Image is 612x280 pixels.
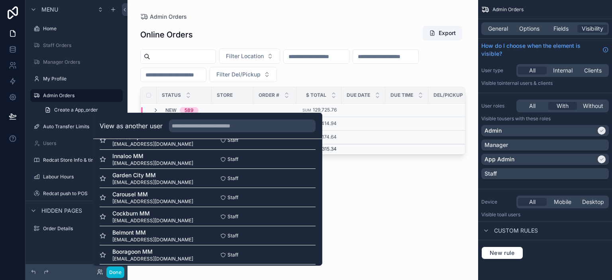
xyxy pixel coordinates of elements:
[228,175,238,182] span: Staff
[582,25,603,33] span: Visibility
[112,248,193,256] span: Booragoon MM
[43,140,121,147] label: Users
[43,157,121,163] label: Redcat Store Info & timings
[165,107,177,114] span: New
[481,80,609,86] p: Visible to
[312,120,337,126] span: 396,414.94
[30,170,123,183] a: Labour Hours
[217,92,233,98] span: Store
[43,42,121,49] label: Staff Orders
[100,121,163,131] h2: View as another user
[30,39,123,52] a: Staff Orders
[43,123,121,130] label: Auto Transfer Limits
[481,199,513,205] label: Device
[228,137,238,143] span: Staff
[259,92,279,98] span: Order #
[228,252,238,258] span: Staff
[484,127,502,135] p: Admin
[484,155,514,163] p: App Admin
[184,107,194,114] div: 589
[481,116,609,122] p: Visible to
[112,160,193,166] span: [EMAIL_ADDRESS][DOMAIN_NAME]
[484,141,508,149] p: Manager
[43,92,118,99] label: Admin Orders
[488,25,508,33] span: General
[43,225,121,232] label: Order Details
[112,190,193,198] span: Carousel MM
[112,229,193,237] span: Belmont MM
[481,103,513,109] label: User roles
[582,198,604,206] span: Desktop
[313,107,337,113] span: 129,725.76
[433,92,463,98] span: Del/Pickup
[43,76,121,82] label: My Profile
[481,42,599,58] span: How do I choose when the element is visible?
[30,89,123,102] a: Admin Orders
[30,222,123,235] a: Order Details
[43,59,121,65] label: Manager Orders
[553,25,569,33] span: Fields
[494,227,538,235] span: Custom rules
[529,102,535,110] span: All
[41,207,82,215] span: Hidden pages
[30,187,123,200] a: Redcat push to POS
[228,156,238,163] span: Staff
[481,67,513,74] label: User type
[112,256,193,262] span: [EMAIL_ADDRESS][DOMAIN_NAME]
[112,237,193,243] span: [EMAIL_ADDRESS][DOMAIN_NAME]
[347,92,370,98] span: Due Date
[519,25,539,33] span: Options
[112,141,193,147] span: [EMAIL_ADDRESS][DOMAIN_NAME]
[43,174,121,180] label: Labour Hours
[112,217,193,224] span: [EMAIL_ADDRESS][DOMAIN_NAME]
[312,146,337,152] span: 583,315.34
[584,67,602,74] span: Clients
[228,213,238,220] span: Staff
[30,120,123,133] a: Auto Transfer Limits
[306,92,326,98] span: $ Total
[502,116,551,121] span: Users with these roles
[316,134,337,140] span: 57,174.64
[162,92,181,98] span: Status
[30,137,123,150] a: Users
[228,233,238,239] span: Staff
[484,170,497,178] p: Staff
[112,171,193,179] span: Garden City MM
[557,102,569,110] span: With
[554,198,571,206] span: Mobile
[583,102,603,110] span: Without
[529,67,535,74] span: All
[30,56,123,69] a: Manager Orders
[112,210,193,217] span: Cockburn MM
[30,72,123,85] a: My Profile
[112,198,193,205] span: [EMAIL_ADDRESS][DOMAIN_NAME]
[43,190,121,197] label: Redcat push to POS
[106,266,124,278] button: Done
[112,152,193,160] span: Innaloo MM
[502,80,553,86] span: Internal users & clients
[529,198,535,206] span: All
[228,194,238,201] span: Staff
[390,92,413,98] span: Due Time
[112,179,193,186] span: [EMAIL_ADDRESS][DOMAIN_NAME]
[553,67,573,74] span: Internal
[302,108,311,112] small: Sum
[43,25,121,32] label: Home
[41,6,58,14] span: Menu
[30,154,123,166] a: Redcat Store Info & timings
[502,211,520,217] span: all users
[30,22,123,35] a: Home
[492,6,524,13] span: Admin Orders
[481,211,609,218] p: Visible to
[54,107,98,113] span: Create a App_order
[481,247,523,259] button: New rule
[481,42,609,58] a: How do I choose when the element is visible?
[40,104,123,116] a: Create a App_order
[486,249,518,257] span: New rule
